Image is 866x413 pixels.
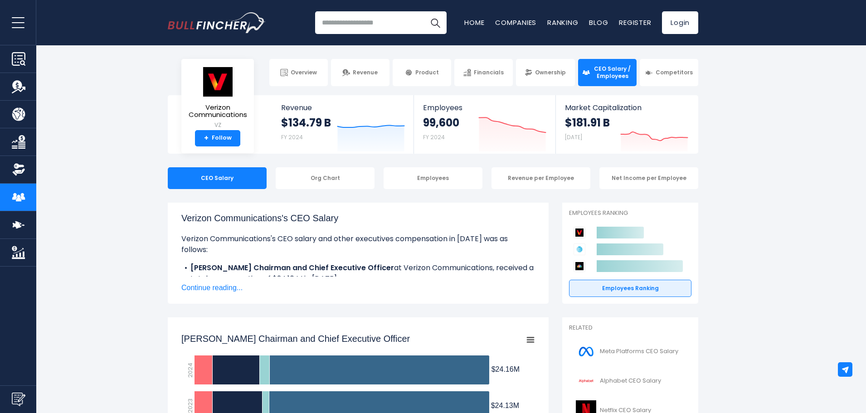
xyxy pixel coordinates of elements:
span: Verizon Communications [189,104,247,119]
p: Verizon Communications's CEO salary and other executives compensation in [DATE] was as follows: [181,233,535,255]
div: Employees [384,167,482,189]
span: Revenue [353,69,378,76]
a: Companies [495,18,536,27]
a: Blog [589,18,608,27]
img: Comcast Corporation competitors logo [574,260,585,272]
button: Search [424,11,447,34]
a: Revenue $134.79 B FY 2024 [272,95,414,154]
a: Product [393,59,451,86]
a: Financials [454,59,513,86]
tspan: $24.13M [491,402,519,409]
img: GOOGL logo [574,371,597,391]
tspan: [PERSON_NAME] Chairman and Chief Executive Officer [181,334,410,344]
span: Alphabet CEO Salary [600,377,661,385]
div: Revenue per Employee [491,167,590,189]
div: Net Income per Employee [599,167,698,189]
small: [DATE] [565,133,582,141]
span: CEO Salary / Employees [593,65,632,79]
strong: 99,600 [423,116,459,130]
img: META logo [574,341,597,362]
div: Org Chart [276,167,375,189]
img: Ownership [12,163,25,176]
img: Bullfincher logo [168,12,266,33]
h1: Verizon Communications's CEO Salary [181,213,535,224]
span: Overview [291,69,317,76]
tspan: $24.16M [491,365,520,373]
p: Related [569,324,691,332]
span: Meta Platforms CEO Salary [600,348,678,355]
a: Go to homepage [168,12,265,33]
a: Employees 99,600 FY 2024 [414,95,555,154]
b: [PERSON_NAME] Chairman and Chief Executive Officer [190,262,394,273]
a: Competitors [640,59,698,86]
span: Product [415,69,439,76]
a: Verizon Communications VZ [188,66,248,130]
text: 2023 [186,398,195,413]
strong: + [204,134,209,142]
a: Alphabet CEO Salary [569,369,691,394]
a: +Follow [195,130,240,146]
a: Employees Ranking [569,280,691,297]
a: Market Capitalization $181.91 B [DATE] [556,95,697,154]
text: 2024 [186,363,195,378]
div: CEO Salary [168,167,267,189]
a: Ranking [547,18,578,27]
span: Continue reading... [181,282,535,293]
strong: $181.91 B [565,116,610,130]
span: Revenue [281,103,405,112]
span: Employees [423,103,546,112]
a: Home [464,18,484,27]
a: Ownership [516,59,574,86]
p: Employees Ranking [569,209,691,217]
span: Competitors [656,69,693,76]
img: AT&T competitors logo [574,243,585,255]
a: Login [662,11,698,34]
small: FY 2024 [423,133,445,141]
span: Financials [474,69,504,76]
span: Market Capitalization [565,103,688,112]
small: FY 2024 [281,133,303,141]
a: Revenue [331,59,389,86]
a: Meta Platforms CEO Salary [569,339,691,364]
small: VZ [189,121,247,129]
img: Verizon Communications competitors logo [574,227,585,238]
a: Overview [269,59,328,86]
span: Ownership [535,69,566,76]
strong: $134.79 B [281,116,331,130]
a: Register [619,18,651,27]
a: CEO Salary / Employees [578,59,637,86]
li: at Verizon Communications, received a total compensation of $24.16 M in [DATE]. [181,262,535,284]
